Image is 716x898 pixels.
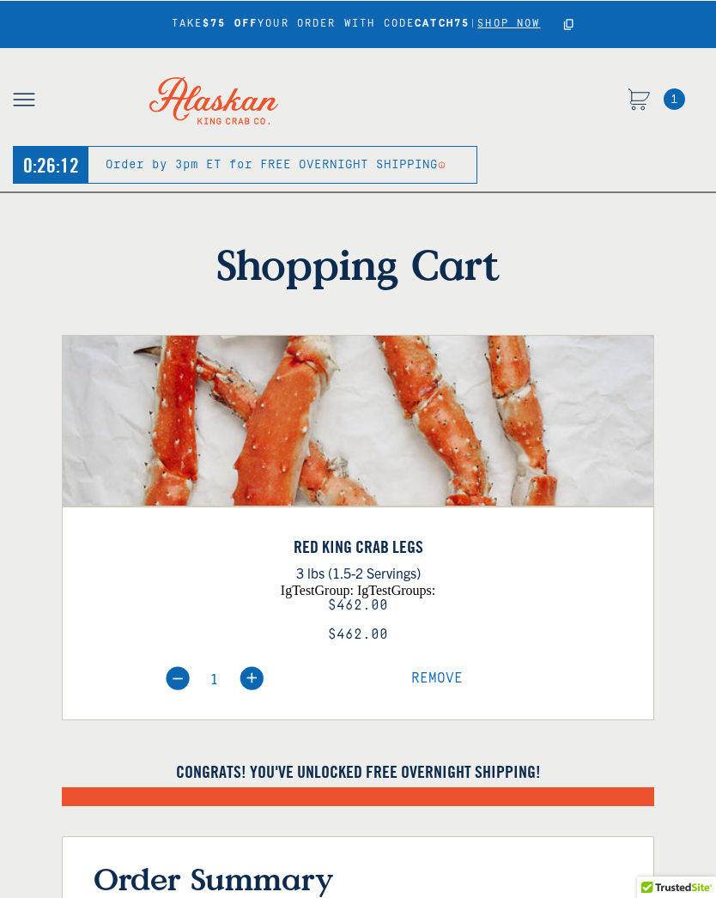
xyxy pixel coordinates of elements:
[63,537,653,557] a: Red King Crab Legs
[477,18,540,29] a: SHOP NOW
[328,627,388,642] span: $462.00
[13,93,35,106] img: open mobile menu
[94,860,622,897] h3: Order Summary
[23,155,79,175] div: 0:26:12
[106,158,438,172] div: Order by 3pm ET for FREE OVERNIGHT SHIPPING
[664,88,685,110] a: Cart
[664,88,685,110] span: 1
[411,672,463,686] a: Remove
[281,583,354,598] span: igTestGroup:
[411,670,463,686] span: Remove
[63,561,653,584] p: 3 lbs (1.5-2 Servings)
[62,240,654,289] h1: Shopping Cart
[166,666,190,690] img: minus
[628,88,650,113] a: Cart
[128,56,300,146] img: Alaskan King Crab Co. logo
[62,761,654,782] h4: Congrats! You've unlocked FREE OVERNIGHT SHIPPING!
[63,598,653,614] div: $462.00
[172,18,545,30] div: TAKE YOUR ORDER WITH CODE |
[240,666,264,690] img: plus
[203,18,258,29] strong: $75 OFF
[357,583,435,598] span: igTestGroups:
[415,18,470,29] strong: CATCH75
